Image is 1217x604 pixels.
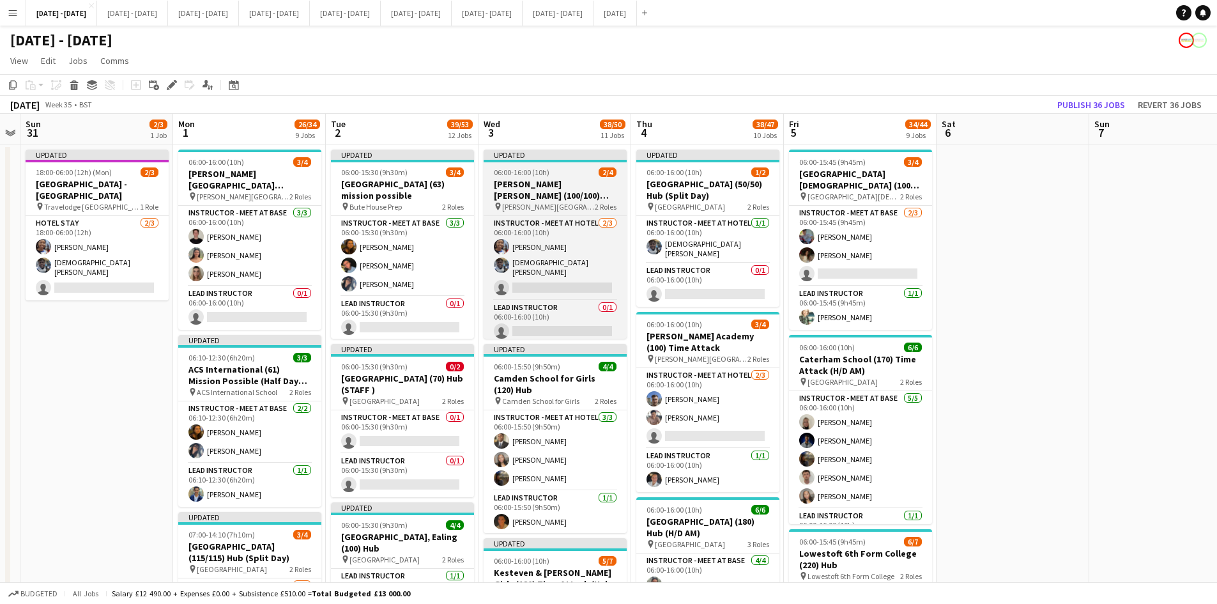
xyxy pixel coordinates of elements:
[97,1,168,26] button: [DATE] - [DATE]
[446,520,464,530] span: 4/4
[502,396,579,406] span: Camden School for Girls
[904,157,922,167] span: 3/4
[600,120,625,129] span: 38/50
[26,150,169,300] app-job-card: Updated18:00-06:00 (12h) (Mon)2/3[GEOGRAPHIC_DATA] - [GEOGRAPHIC_DATA] Travelodge [GEOGRAPHIC_DAT...
[79,100,92,109] div: BST
[636,150,779,160] div: Updated
[1191,33,1207,48] app-user-avatar: Programmes & Operations
[599,167,616,177] span: 2/4
[799,157,866,167] span: 06:00-15:45 (9h45m)
[68,55,88,66] span: Jobs
[799,537,866,546] span: 06:00-15:45 (9h45m)
[446,362,464,371] span: 0/2
[447,120,473,129] span: 39/53
[331,410,474,454] app-card-role: Instructor - Meet at Base0/106:00-15:30 (9h30m)
[188,353,255,362] span: 06:10-12:30 (6h20m)
[484,538,627,548] div: Updated
[751,505,769,515] span: 6/6
[747,354,769,364] span: 2 Roles
[331,297,474,340] app-card-role: Lead Instructor0/106:00-15:30 (9h30m)
[178,168,321,191] h3: [PERSON_NAME][GEOGRAPHIC_DATA][PERSON_NAME] (100) Hub
[599,362,616,371] span: 4/4
[295,120,320,129] span: 26/34
[24,125,41,140] span: 31
[647,320,702,329] span: 06:00-16:00 (10h)
[20,589,57,598] span: Budgeted
[331,373,474,396] h3: [GEOGRAPHIC_DATA] (70) Hub (STAFF )
[636,516,779,539] h3: [GEOGRAPHIC_DATA] (180) Hub (H/D AM)
[636,118,652,130] span: Thu
[523,1,593,26] button: [DATE] - [DATE]
[1052,97,1130,113] button: Publish 36 jobs
[789,118,799,130] span: Fri
[442,555,464,564] span: 2 Roles
[484,150,627,339] div: Updated06:00-16:00 (10h)2/4[PERSON_NAME] [PERSON_NAME] (100/100) Hub (Split Day) [PERSON_NAME][GE...
[484,216,627,300] app-card-role: Instructor - Meet at Hotel2/306:00-16:00 (10h)[PERSON_NAME][DEMOGRAPHIC_DATA][PERSON_NAME]
[349,555,420,564] span: [GEOGRAPHIC_DATA]
[331,531,474,554] h3: [GEOGRAPHIC_DATA], Ealing (100) Hub
[331,118,346,130] span: Tue
[751,320,769,329] span: 3/4
[176,125,195,140] span: 1
[789,286,932,330] app-card-role: Lead Instructor1/106:00-15:45 (9h45m)[PERSON_NAME]
[647,505,702,515] span: 06:00-16:00 (10h)
[168,1,239,26] button: [DATE] - [DATE]
[312,589,410,598] span: Total Budgeted £13 000.00
[239,1,310,26] button: [DATE] - [DATE]
[636,150,779,307] app-job-card: Updated06:00-16:00 (10h)1/2[GEOGRAPHIC_DATA] (50/50) Hub (Split Day) [GEOGRAPHIC_DATA]2 RolesInst...
[140,202,158,212] span: 1 Role
[753,120,778,129] span: 38/47
[70,589,101,598] span: All jobs
[112,589,410,598] div: Salary £12 490.00 + Expenses £0.00 + Subsistence £510.00 =
[341,520,408,530] span: 06:00-15:30 (9h30m)
[808,192,900,201] span: [GEOGRAPHIC_DATA][DEMOGRAPHIC_DATA]
[293,157,311,167] span: 3/4
[494,167,549,177] span: 06:00-16:00 (10h)
[452,1,523,26] button: [DATE] - [DATE]
[26,150,169,160] div: Updated
[789,391,932,509] app-card-role: Instructor - Meet at Base5/506:00-16:00 (10h)[PERSON_NAME][PERSON_NAME][PERSON_NAME][PERSON_NAME]...
[655,539,725,549] span: [GEOGRAPHIC_DATA]
[655,202,725,212] span: [GEOGRAPHIC_DATA]
[494,556,549,566] span: 06:00-16:00 (10h)
[634,125,652,140] span: 4
[178,335,321,345] div: Updated
[331,216,474,297] app-card-role: Instructor - Meet at Base3/306:00-15:30 (9h30m)[PERSON_NAME][PERSON_NAME][PERSON_NAME]
[446,167,464,177] span: 3/4
[295,130,319,140] div: 9 Jobs
[484,491,627,534] app-card-role: Lead Instructor1/106:00-15:50 (9h50m)[PERSON_NAME]
[331,150,474,339] app-job-card: Updated06:00-15:30 (9h30m)3/4[GEOGRAPHIC_DATA] (63) mission possible Bute House Prep2 RolesInstru...
[293,530,311,539] span: 3/4
[799,343,855,352] span: 06:00-16:00 (10h)
[753,130,777,140] div: 10 Jobs
[289,564,311,574] span: 2 Roles
[1179,33,1194,48] app-user-avatar: Programmes & Operations
[655,354,747,364] span: [PERSON_NAME][GEOGRAPHIC_DATA]
[636,263,779,307] app-card-role: Lead Instructor0/106:00-16:00 (10h)
[178,512,321,522] div: Updated
[900,192,922,201] span: 2 Roles
[787,125,799,140] span: 5
[141,167,158,177] span: 2/3
[789,168,932,191] h3: [GEOGRAPHIC_DATA][DEMOGRAPHIC_DATA] (100) Hub
[331,344,474,497] div: Updated06:00-15:30 (9h30m)0/2[GEOGRAPHIC_DATA] (70) Hub (STAFF ) [GEOGRAPHIC_DATA]2 RolesInstruct...
[448,130,472,140] div: 12 Jobs
[904,343,922,352] span: 6/6
[442,202,464,212] span: 2 Roles
[178,335,321,507] app-job-card: Updated06:10-12:30 (6h20m)3/3ACS International (61) Mission Possible (Half Day AM) ACS Internatio...
[42,100,74,109] span: Week 35
[747,202,769,212] span: 2 Roles
[178,150,321,330] div: 06:00-16:00 (10h)3/4[PERSON_NAME][GEOGRAPHIC_DATA][PERSON_NAME] (100) Hub [PERSON_NAME][GEOGRAPHI...
[44,202,140,212] span: Travelodge [GEOGRAPHIC_DATA] [GEOGRAPHIC_DATA]
[10,31,112,50] h1: [DATE] - [DATE]
[494,362,560,371] span: 06:00-15:50 (9h50m)
[906,130,930,140] div: 9 Jobs
[484,567,627,590] h3: Kesteven & [PERSON_NAME] Girls (180) Time Attack (Half Day PM)
[636,312,779,492] div: 06:00-16:00 (10h)3/4[PERSON_NAME] Academy (100) Time Attack [PERSON_NAME][GEOGRAPHIC_DATA]2 Roles...
[26,118,41,130] span: Sun
[484,373,627,396] h3: Camden School for Girls (120) Hub
[178,401,321,463] app-card-role: Instructor - Meet at Base2/206:10-12:30 (6h20m)[PERSON_NAME][PERSON_NAME]
[751,167,769,177] span: 1/2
